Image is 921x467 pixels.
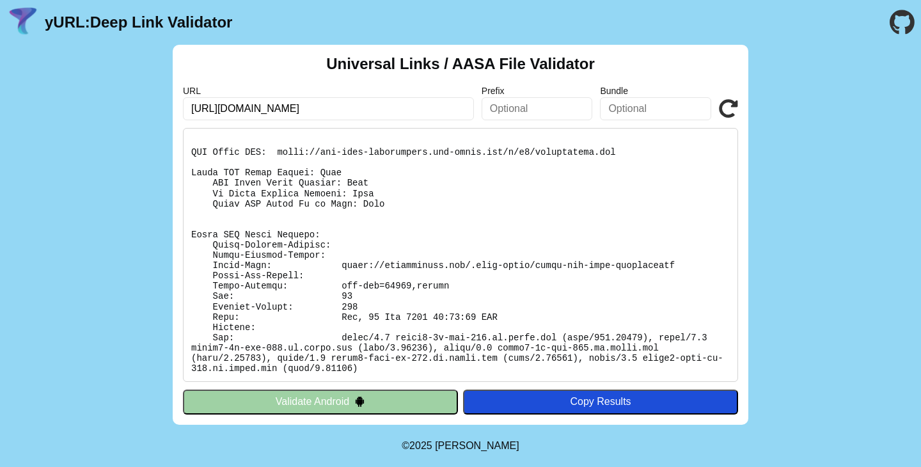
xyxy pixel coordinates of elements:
[600,97,711,120] input: Optional
[183,97,474,120] input: Required
[183,128,738,382] pre: Lorem ipsu do: sitam://consectetur.adi/.elit-seddo/eiusm-tem-inci-utlaboreetd Ma Aliquaen: Admi V...
[600,86,711,96] label: Bundle
[409,440,432,451] span: 2025
[45,13,232,31] a: yURL:Deep Link Validator
[469,396,732,408] div: Copy Results
[435,440,519,451] a: Michael Ibragimchayev's Personal Site
[463,390,738,414] button: Copy Results
[183,390,458,414] button: Validate Android
[482,86,593,96] label: Prefix
[482,97,593,120] input: Optional
[183,86,474,96] label: URL
[6,6,40,39] img: yURL Logo
[326,55,595,73] h2: Universal Links / AASA File Validator
[354,396,365,407] img: droidIcon.svg
[402,425,519,467] footer: ©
